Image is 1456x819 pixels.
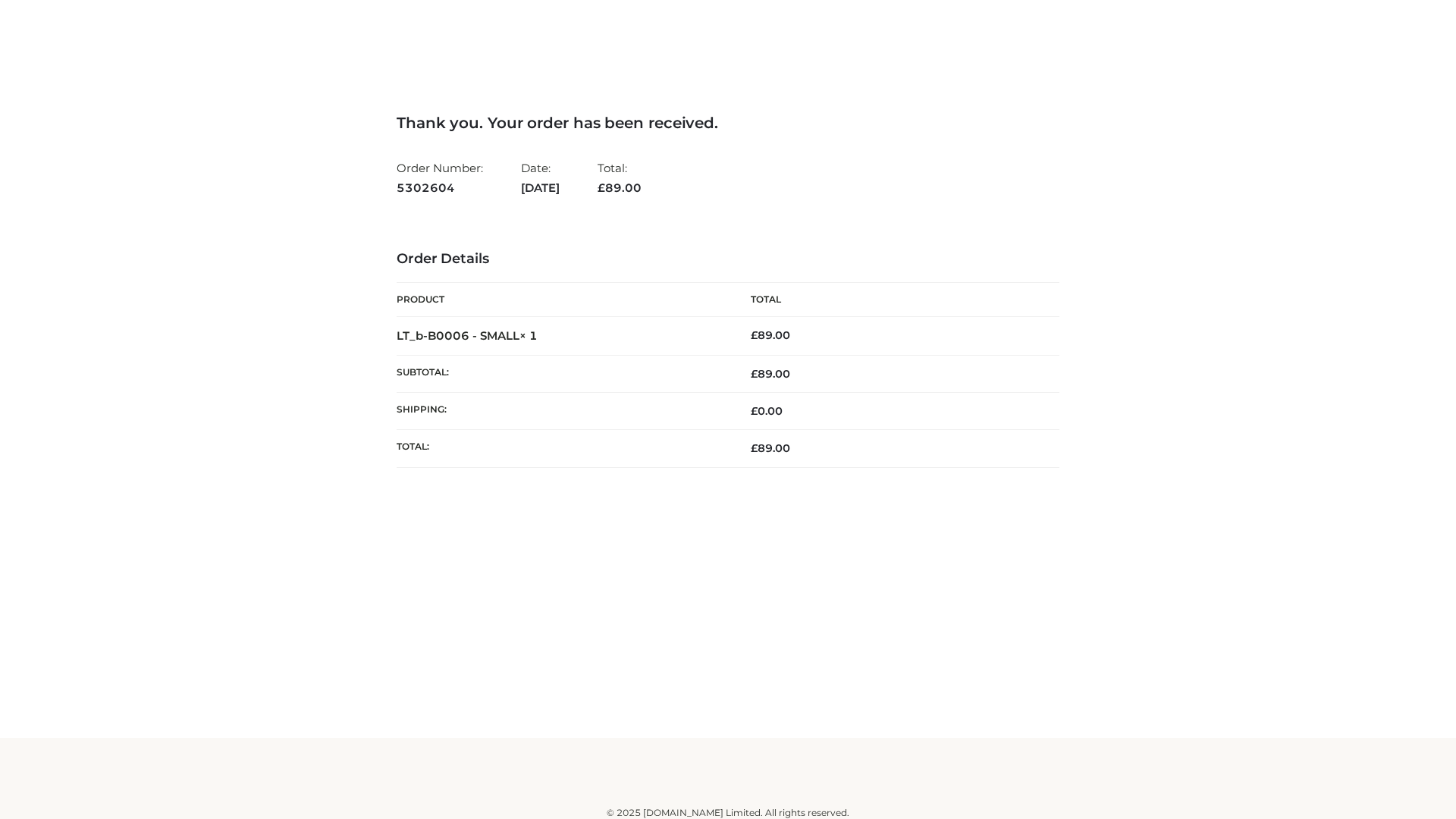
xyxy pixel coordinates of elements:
[521,155,560,201] li: Date:
[728,283,1059,317] th: Total
[751,367,758,381] span: £
[397,178,483,198] strong: 5302604
[397,251,1059,268] h3: Order Details
[519,328,538,343] strong: × 1
[751,328,790,342] bdi: 89.00
[751,404,758,418] span: £
[751,404,783,418] bdi: 0.00
[521,178,560,198] strong: [DATE]
[751,441,790,455] span: 89.00
[397,114,1059,132] h3: Thank you. Your order has been received.
[397,355,728,392] th: Subtotal:
[397,155,483,201] li: Order Number:
[598,155,642,201] li: Total:
[397,328,538,343] strong: LT_b-B0006 - SMALL
[397,283,728,317] th: Product
[598,180,642,195] span: 89.00
[751,441,758,455] span: £
[751,367,790,381] span: 89.00
[751,328,758,342] span: £
[598,180,605,195] span: £
[397,393,728,430] th: Shipping:
[397,430,728,467] th: Total:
